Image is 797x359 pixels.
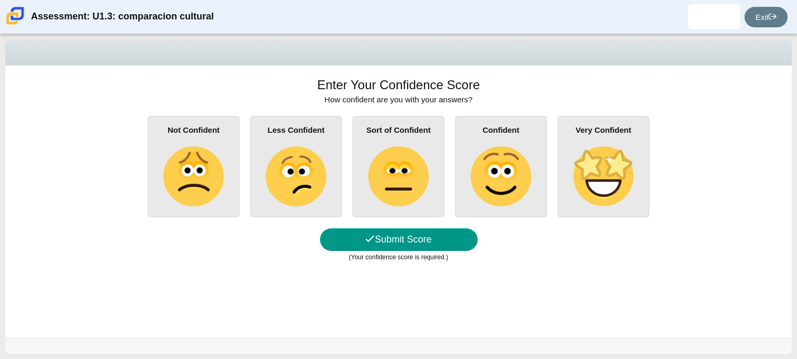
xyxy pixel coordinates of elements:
img: slightly-frowning-face.png [163,146,223,206]
span: How confident are you with your answers? [325,95,473,104]
b: Very Confident [576,125,632,134]
b: Less Confident [267,125,324,134]
b: Confident [483,125,520,134]
b: Not Confident [168,125,220,134]
img: star-struck-face.png [573,146,633,206]
img: neutral-face.png [368,146,428,206]
b: Sort of Confident [366,125,430,134]
a: Carmen School of Science & Technology [4,19,26,28]
img: yesenia.rangel.kdJJzA [706,8,722,25]
h1: Enter Your Confidence Score [317,76,480,94]
img: confused-face.png [266,146,326,206]
a: Exit [744,7,788,27]
div: Assessment: U1.3: comparacion cultural [31,4,214,29]
img: Carmen School of Science & Technology [4,5,26,27]
small: (Your confidence score is required.) [349,254,448,261]
img: slightly-smiling-face.png [471,146,531,206]
button: Submit Score [320,228,478,251]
